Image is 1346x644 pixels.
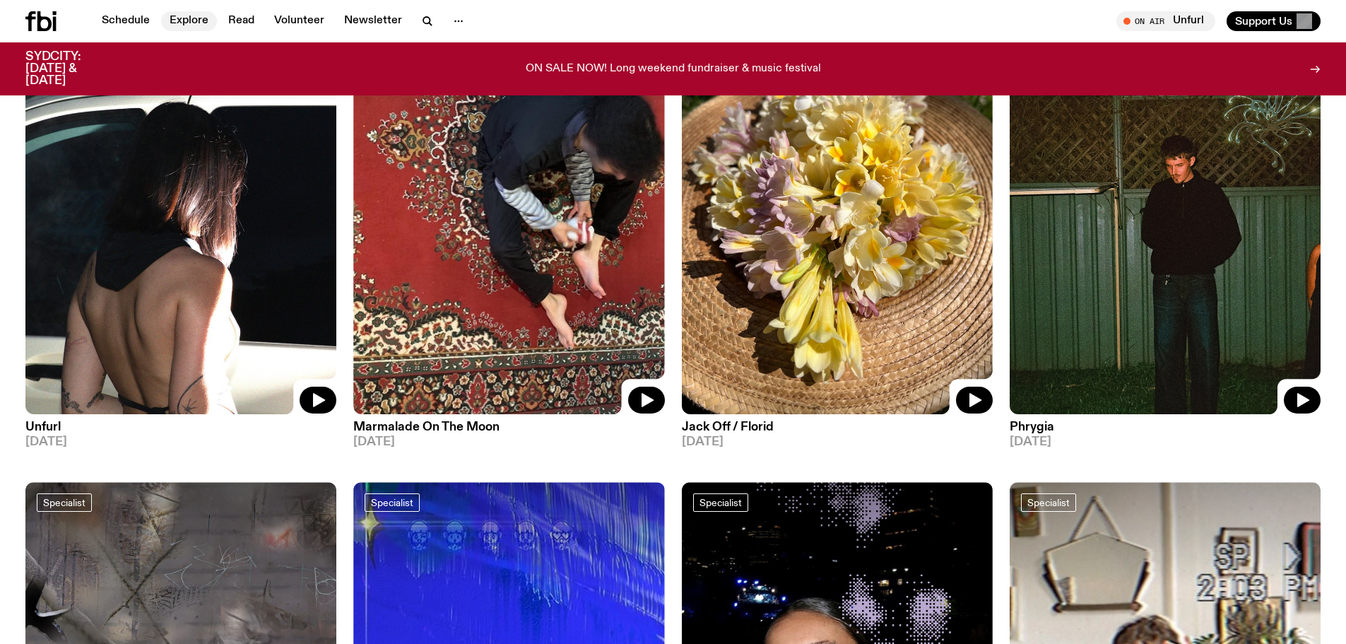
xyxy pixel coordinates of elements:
[353,436,664,448] span: [DATE]
[699,498,742,508] span: Specialist
[526,63,821,76] p: ON SALE NOW! Long weekend fundraiser & music festival
[682,414,993,448] a: Jack Off / Florid[DATE]
[266,11,333,31] a: Volunteer
[25,414,336,448] a: Unfurl[DATE]
[1116,11,1215,31] button: On AirUnfurl
[1027,498,1070,508] span: Specialist
[220,11,263,31] a: Read
[43,498,85,508] span: Specialist
[1235,15,1292,28] span: Support Us
[25,51,116,87] h3: SYDCITY: [DATE] & [DATE]
[682,436,993,448] span: [DATE]
[353,421,664,433] h3: Marmalade On The Moon
[371,498,413,508] span: Specialist
[161,11,217,31] a: Explore
[25,421,336,433] h3: Unfurl
[693,493,748,512] a: Specialist
[37,493,92,512] a: Specialist
[1227,11,1321,31] button: Support Us
[93,11,158,31] a: Schedule
[1010,421,1321,433] h3: Phrygia
[1010,436,1321,448] span: [DATE]
[1010,414,1321,448] a: Phrygia[DATE]
[336,11,411,31] a: Newsletter
[25,436,336,448] span: [DATE]
[1021,493,1076,512] a: Specialist
[682,421,993,433] h3: Jack Off / Florid
[353,414,664,448] a: Marmalade On The Moon[DATE]
[365,493,420,512] a: Specialist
